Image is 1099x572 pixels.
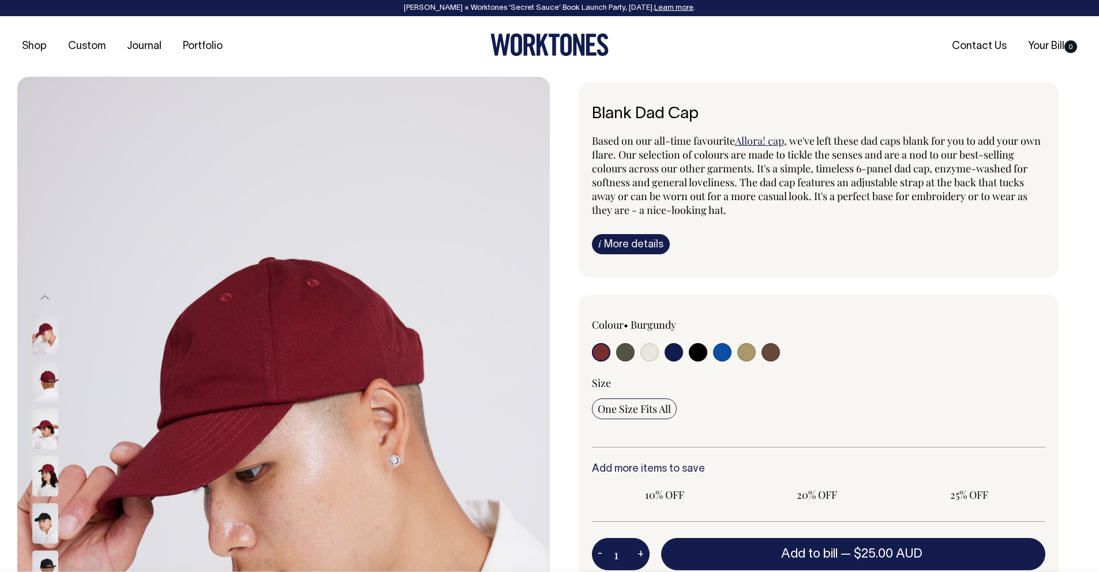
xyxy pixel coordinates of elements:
[947,37,1011,56] a: Contact Us
[592,234,670,254] a: iMore details
[750,488,884,502] span: 20% OFF
[178,37,227,56] a: Portfolio
[592,134,1041,217] span: , we've left these dad caps blank for you to add your own flare. Our selection of colours are mad...
[32,314,58,354] img: burgundy
[12,4,1087,12] div: [PERSON_NAME] × Worktones ‘Secret Sauce’ Book Launch Party, [DATE]. .
[1064,40,1077,53] span: 0
[654,5,693,12] a: Learn more
[36,285,54,311] button: Previous
[854,548,922,560] span: $25.00 AUD
[897,484,1042,505] input: 25% OFF
[592,376,1046,390] div: Size
[1023,37,1082,56] a: Your Bill0
[32,361,58,401] img: burgundy
[781,548,838,560] span: Add to bill
[32,456,58,496] img: burgundy
[661,538,1046,570] button: Add to bill —$25.00 AUD
[624,318,628,332] span: •
[841,548,925,560] span: —
[17,37,51,56] a: Shop
[598,488,732,502] span: 10% OFF
[32,408,58,449] img: burgundy
[32,503,58,543] img: black
[63,37,110,56] a: Custom
[592,134,735,148] span: Based on our all-time favourite
[592,318,774,332] div: Colour
[592,398,677,419] input: One Size Fits All
[598,238,601,250] span: i
[592,543,608,566] button: -
[122,37,166,56] a: Journal
[592,464,1046,475] h6: Add more items to save
[598,402,671,416] span: One Size Fits All
[592,484,737,505] input: 10% OFF
[631,318,676,332] label: Burgundy
[632,543,650,566] button: +
[902,488,1036,502] span: 25% OFF
[744,484,890,505] input: 20% OFF
[735,134,784,148] a: Allora! cap
[592,106,1046,123] h1: Blank Dad Cap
